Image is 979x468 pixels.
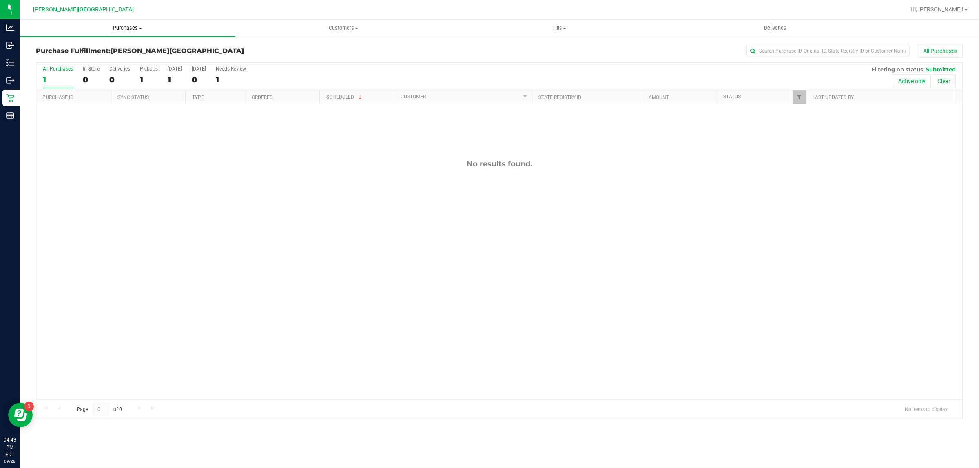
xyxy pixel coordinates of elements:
[926,66,956,73] span: Submitted
[43,75,73,84] div: 1
[216,75,246,84] div: 1
[667,20,883,37] a: Deliveries
[910,6,963,13] span: Hi, [PERSON_NAME]!
[20,24,235,32] span: Purchases
[6,76,14,84] inline-svg: Outbound
[871,66,924,73] span: Filtering on status:
[168,66,182,72] div: [DATE]
[235,20,451,37] a: Customers
[746,45,910,57] input: Search Purchase ID, Original ID, State Registry ID or Customer Name...
[216,66,246,72] div: Needs Review
[518,90,532,104] a: Filter
[6,111,14,119] inline-svg: Reports
[111,47,244,55] span: [PERSON_NAME][GEOGRAPHIC_DATA]
[83,66,100,72] div: In Store
[252,95,273,100] a: Ordered
[36,47,345,55] h3: Purchase Fulfillment:
[6,59,14,67] inline-svg: Inventory
[109,66,130,72] div: Deliveries
[20,20,235,37] a: Purchases
[192,95,204,100] a: Type
[8,403,33,427] iframe: Resource center
[538,95,581,100] a: State Registry ID
[117,95,149,100] a: Sync Status
[192,66,206,72] div: [DATE]
[36,159,962,168] div: No results found.
[723,94,741,99] a: Status
[6,41,14,49] inline-svg: Inbound
[109,75,130,84] div: 0
[451,20,667,37] a: Tills
[192,75,206,84] div: 0
[168,75,182,84] div: 1
[793,90,806,104] a: Filter
[753,24,797,32] span: Deliveries
[918,44,963,58] button: All Purchases
[43,66,73,72] div: All Purchases
[24,402,34,411] iframe: Resource center unread badge
[452,24,667,32] span: Tills
[898,403,954,415] span: No items to display
[649,95,669,100] a: Amount
[33,6,134,13] span: [PERSON_NAME][GEOGRAPHIC_DATA]
[4,436,16,458] p: 04:43 PM EDT
[326,94,363,100] a: Scheduled
[70,403,128,415] span: Page of 0
[140,66,158,72] div: PickUps
[42,95,73,100] a: Purchase ID
[4,458,16,464] p: 09/28
[893,74,931,88] button: Active only
[236,24,451,32] span: Customers
[140,75,158,84] div: 1
[6,94,14,102] inline-svg: Retail
[813,95,854,100] a: Last Updated By
[932,74,956,88] button: Clear
[401,94,426,99] a: Customer
[83,75,100,84] div: 0
[6,24,14,32] inline-svg: Analytics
